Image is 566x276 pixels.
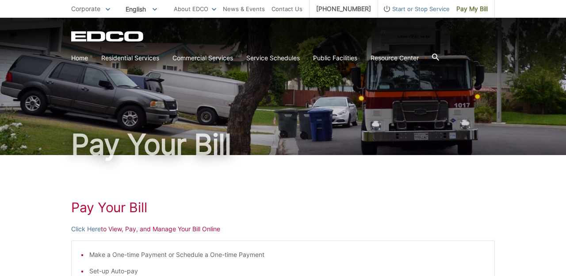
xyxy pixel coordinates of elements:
span: English [119,2,164,16]
li: Set-up Auto-pay [89,266,486,276]
a: Residential Services [101,53,159,63]
a: EDCD logo. Return to the homepage. [71,31,145,42]
a: Commercial Services [172,53,233,63]
li: Make a One-time Payment or Schedule a One-time Payment [89,250,486,260]
a: About EDCO [174,4,216,14]
a: News & Events [223,4,265,14]
a: Contact Us [272,4,302,14]
h1: Pay Your Bill [71,199,495,215]
a: Home [71,53,88,63]
h1: Pay Your Bill [71,130,495,159]
a: Resource Center [371,53,419,63]
a: Public Facilities [313,53,357,63]
p: to View, Pay, and Manage Your Bill Online [71,224,495,234]
span: Corporate [71,5,100,12]
span: Pay My Bill [456,4,488,14]
a: Click Here [71,224,101,234]
a: Service Schedules [246,53,300,63]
